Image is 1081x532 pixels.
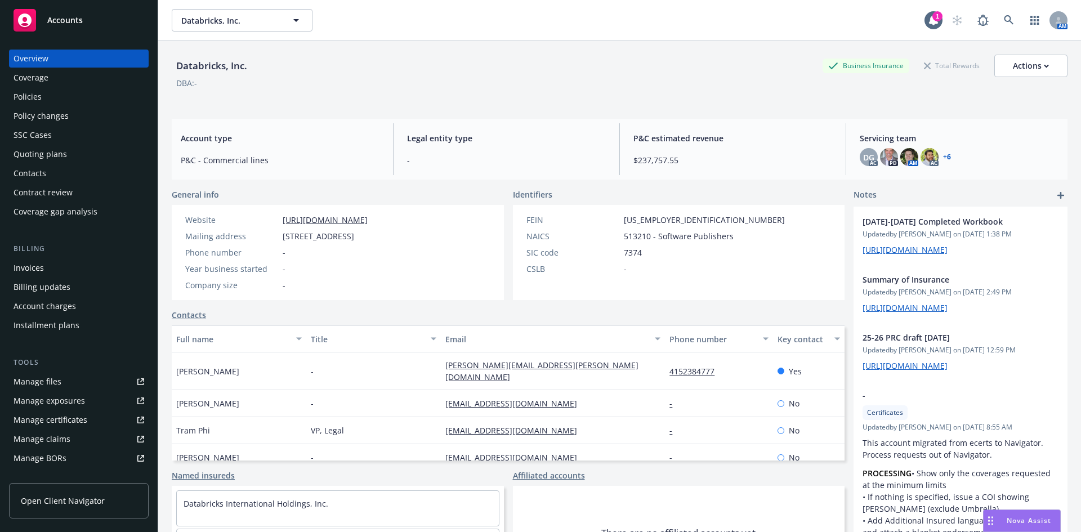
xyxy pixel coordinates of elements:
[445,398,586,409] a: [EMAIL_ADDRESS][DOMAIN_NAME]
[1013,55,1049,77] div: Actions
[9,164,149,182] a: Contacts
[14,392,85,410] div: Manage exposures
[9,243,149,254] div: Billing
[441,325,665,352] button: Email
[633,132,832,144] span: P&C estimated revenue
[9,184,149,202] a: Contract review
[863,287,1058,297] span: Updated by [PERSON_NAME] on [DATE] 2:49 PM
[283,263,285,275] span: -
[1007,516,1051,525] span: Nova Assist
[9,468,149,486] a: Summary of insurance
[9,392,149,410] a: Manage exposures
[176,424,210,436] span: Tram Phi
[9,297,149,315] a: Account charges
[9,411,149,429] a: Manage certificates
[14,468,99,486] div: Summary of insurance
[669,333,756,345] div: Phone number
[172,470,235,481] a: Named insureds
[185,214,278,226] div: Website
[445,360,638,382] a: [PERSON_NAME][EMAIL_ADDRESS][PERSON_NAME][DOMAIN_NAME]
[14,430,70,448] div: Manage claims
[513,470,585,481] a: Affiliated accounts
[9,373,149,391] a: Manage files
[306,325,441,352] button: Title
[943,154,951,160] a: +6
[1054,189,1067,202] a: add
[184,498,328,509] a: Databricks International Holdings, Inc.
[863,422,1058,432] span: Updated by [PERSON_NAME] on [DATE] 8:55 AM
[172,9,312,32] button: Databricks, Inc.
[47,16,83,25] span: Accounts
[854,207,1067,265] div: [DATE]-[DATE] Completed WorkbookUpdatedby [PERSON_NAME] on [DATE] 1:38 PM[URL][DOMAIN_NAME]
[21,495,105,507] span: Open Client Navigator
[14,278,70,296] div: Billing updates
[14,50,48,68] div: Overview
[863,468,912,479] strong: PROCESSING
[9,88,149,106] a: Policies
[311,333,424,345] div: Title
[185,230,278,242] div: Mailing address
[9,107,149,125] a: Policy changes
[283,214,368,225] a: [URL][DOMAIN_NAME]
[9,278,149,296] a: Billing updates
[14,449,66,467] div: Manage BORs
[445,452,586,463] a: [EMAIL_ADDRESS][DOMAIN_NAME]
[283,279,285,291] span: -
[445,333,648,345] div: Email
[773,325,845,352] button: Key contact
[14,297,76,315] div: Account charges
[863,302,948,313] a: [URL][DOMAIN_NAME]
[669,425,681,436] a: -
[283,230,354,242] span: [STREET_ADDRESS]
[863,274,1029,285] span: Summary of Insurance
[445,425,586,436] a: [EMAIL_ADDRESS][DOMAIN_NAME]
[9,50,149,68] a: Overview
[311,397,314,409] span: -
[972,9,994,32] a: Report a Bug
[9,430,149,448] a: Manage claims
[311,424,344,436] span: VP, Legal
[789,365,802,377] span: Yes
[14,259,44,277] div: Invoices
[9,357,149,368] div: Tools
[863,244,948,255] a: [URL][DOMAIN_NAME]
[9,126,149,144] a: SSC Cases
[863,437,1058,461] p: This account migrated from ecerts to Navigator. Process requests out of Navigator.
[863,332,1029,343] span: 25-26 PRC draft [DATE]
[14,69,48,87] div: Coverage
[900,148,918,166] img: photo
[789,424,799,436] span: No
[181,132,379,144] span: Account type
[863,216,1029,227] span: [DATE]-[DATE] Completed Workbook
[918,59,985,73] div: Total Rewards
[311,365,314,377] span: -
[407,154,606,166] span: -
[669,398,681,409] a: -
[984,510,998,531] div: Drag to move
[9,316,149,334] a: Installment plans
[9,203,149,221] a: Coverage gap analysis
[181,15,279,26] span: Databricks, Inc.
[823,59,909,73] div: Business Insurance
[880,148,898,166] img: photo
[526,214,619,226] div: FEIN
[789,397,799,409] span: No
[9,5,149,36] a: Accounts
[863,360,948,371] a: [URL][DOMAIN_NAME]
[181,154,379,166] span: P&C - Commercial lines
[185,279,278,291] div: Company size
[624,214,785,226] span: [US_EMPLOYER_IDENTIFICATION_NUMBER]
[1024,9,1046,32] a: Switch app
[176,333,289,345] div: Full name
[9,69,149,87] a: Coverage
[14,107,69,125] div: Policy changes
[14,126,52,144] div: SSC Cases
[624,247,642,258] span: 7374
[932,11,942,21] div: 1
[9,259,149,277] a: Invoices
[998,9,1020,32] a: Search
[14,316,79,334] div: Installment plans
[9,449,149,467] a: Manage BORs
[14,373,61,391] div: Manage files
